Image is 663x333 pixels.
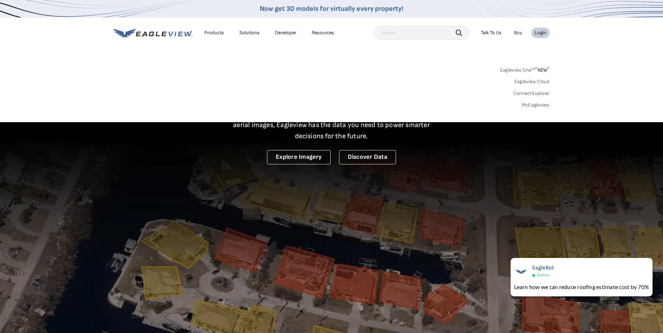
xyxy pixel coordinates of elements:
span: NEW [535,67,549,73]
img: EagleBot [514,265,528,279]
div: Login [535,30,546,36]
a: Now get 3D models for virtually every property! [260,5,403,13]
p: A new era starts here. Built on more than 3.5 billion high-resolution aerial images, Eagleview ha... [225,108,439,142]
span: EagleBot [532,265,554,271]
div: Products [204,30,224,36]
input: Search [374,26,469,40]
a: Eagleview Cloud [514,79,550,85]
a: MyEagleview [522,102,550,108]
div: Learn how we can reduce roofing estimate cost by 70% [514,283,649,291]
a: Buy [514,30,522,36]
a: Explore Imagery [267,150,331,164]
span: Online [537,273,549,278]
div: Resources [312,30,334,36]
a: Eagleview One™*NEW* [500,65,550,73]
a: Developer [275,30,296,36]
div: Talk To Us [481,30,502,36]
div: Solutions [239,30,260,36]
a: ConnectExplorer [513,90,550,97]
a: Discover Data [339,150,396,164]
